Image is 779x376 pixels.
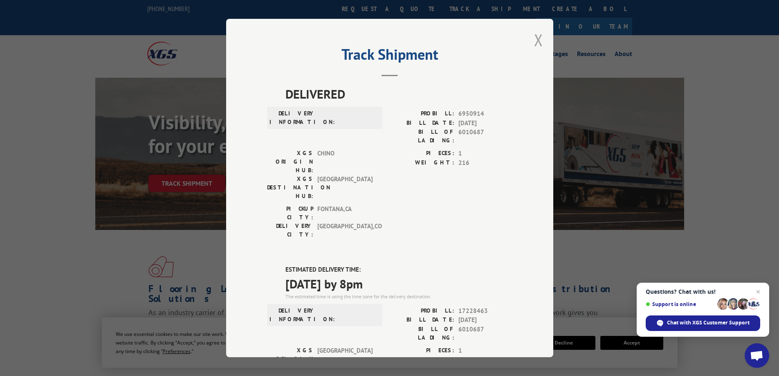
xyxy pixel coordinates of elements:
[390,355,454,365] label: WEIGHT:
[458,119,512,128] span: [DATE]
[285,275,512,293] span: [DATE] by 8pm
[317,222,373,239] span: [GEOGRAPHIC_DATA] , CO
[390,119,454,128] label: BILL DATE:
[267,222,313,239] label: DELIVERY CITY:
[267,346,313,372] label: XGS ORIGIN HUB:
[267,49,512,64] h2: Track Shipment
[646,288,760,295] span: Questions? Chat with us!
[646,315,760,331] span: Chat with XGS Customer Support
[317,175,373,200] span: [GEOGRAPHIC_DATA]
[285,265,512,275] label: ESTIMATED DELIVERY TIME:
[458,306,512,316] span: 17228463
[390,346,454,356] label: PIECES:
[317,205,373,222] span: FONTANA , CA
[285,85,512,103] span: DELIVERED
[458,149,512,158] span: 1
[458,128,512,145] span: 6010687
[390,315,454,325] label: BILL DATE:
[317,346,373,372] span: [GEOGRAPHIC_DATA]
[390,128,454,145] label: BILL OF LADING:
[458,158,512,168] span: 216
[267,149,313,175] label: XGS ORIGIN HUB:
[646,301,714,307] span: Support is online
[534,29,543,51] button: Close modal
[458,325,512,342] span: 6010687
[267,175,313,200] label: XGS DESTINATION HUB:
[667,319,750,326] span: Chat with XGS Customer Support
[390,306,454,316] label: PROBILL:
[390,109,454,119] label: PROBILL:
[390,158,454,168] label: WEIGHT:
[458,315,512,325] span: [DATE]
[269,306,316,324] label: DELIVERY INFORMATION:
[458,109,512,119] span: 6950914
[267,205,313,222] label: PICKUP CITY:
[745,343,769,368] a: Open chat
[269,109,316,126] label: DELIVERY INFORMATION:
[390,149,454,158] label: PIECES:
[285,293,512,300] div: The estimated time is using the time zone for the delivery destination.
[317,149,373,175] span: CHINO
[390,325,454,342] label: BILL OF LADING:
[458,346,512,356] span: 1
[458,355,512,365] span: 296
